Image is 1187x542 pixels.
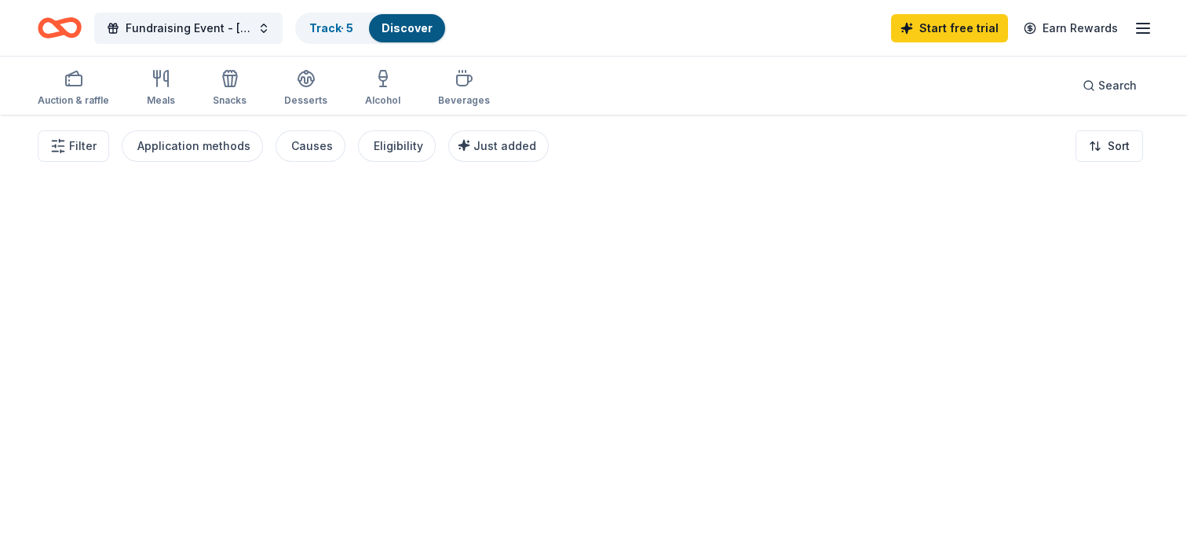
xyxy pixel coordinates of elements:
button: Just added [448,130,549,162]
a: Start free trial [891,14,1008,42]
span: Search [1098,76,1137,95]
button: Desserts [284,63,327,115]
span: Just added [473,139,536,152]
button: Fundraising Event - [GEOGRAPHIC_DATA] [GEOGRAPHIC_DATA] [94,13,283,44]
button: Auction & raffle [38,63,109,115]
a: Home [38,9,82,46]
button: Filter [38,130,109,162]
a: Track· 5 [309,21,353,35]
div: Eligibility [374,137,423,156]
button: Sort [1076,130,1143,162]
button: Causes [276,130,345,162]
button: Application methods [122,130,263,162]
button: Track· 5Discover [295,13,447,44]
div: Causes [291,137,333,156]
div: Desserts [284,94,327,107]
div: Alcohol [365,94,400,107]
div: Auction & raffle [38,94,109,107]
button: Search [1070,70,1149,101]
div: Beverages [438,94,490,107]
span: Sort [1108,137,1130,156]
button: Snacks [213,63,247,115]
div: Snacks [213,94,247,107]
button: Eligibility [358,130,436,162]
button: Beverages [438,63,490,115]
div: Application methods [137,137,250,156]
span: Filter [69,137,97,156]
a: Discover [382,21,433,35]
span: Fundraising Event - [GEOGRAPHIC_DATA] [GEOGRAPHIC_DATA] [126,19,251,38]
a: Earn Rewards [1014,14,1127,42]
button: Alcohol [365,63,400,115]
div: Meals [147,94,175,107]
button: Meals [147,63,175,115]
